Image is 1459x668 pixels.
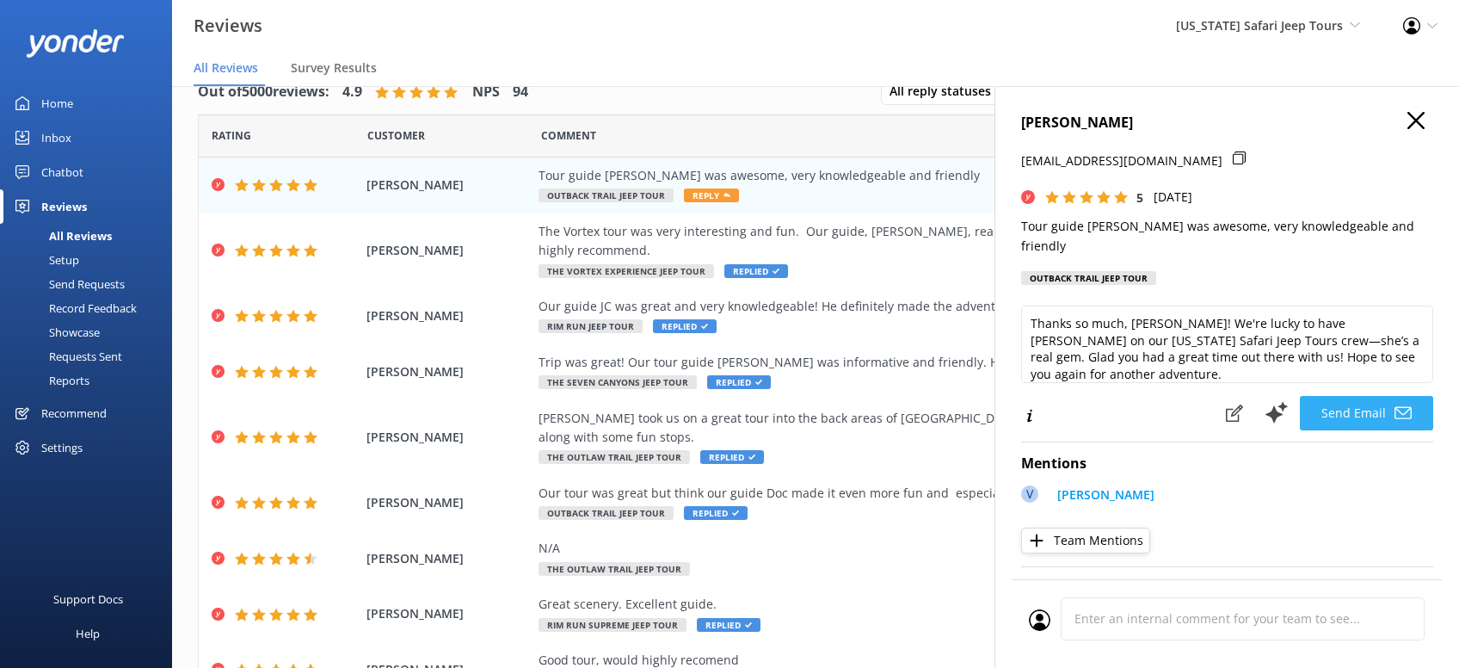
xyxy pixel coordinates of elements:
[1057,486,1154,504] p: [PERSON_NAME]
[342,81,362,103] h4: 4.9
[684,506,748,520] span: Replied
[10,368,172,393] a: Reports
[1021,112,1433,134] h4: [PERSON_NAME]
[10,248,79,272] div: Setup
[366,549,530,568] span: [PERSON_NAME]
[1021,528,1150,554] button: Team Mentions
[367,127,425,144] span: Date
[10,224,112,248] div: All Reviews
[212,127,251,144] span: Date
[10,320,100,344] div: Showcase
[194,12,262,40] h3: Reviews
[366,604,530,623] span: [PERSON_NAME]
[1021,486,1038,503] div: V
[10,368,89,393] div: Reports
[684,189,739,202] span: Reply
[41,121,71,155] div: Inbox
[707,375,771,389] span: Replied
[653,319,717,333] span: Replied
[1049,486,1154,509] a: [PERSON_NAME]
[700,450,764,464] span: Replied
[541,127,596,144] span: Question
[890,82,1001,101] span: All reply statuses
[366,428,530,447] span: [PERSON_NAME]
[10,344,122,368] div: Requests Sent
[1300,396,1433,430] button: Send Email
[41,86,73,121] div: Home
[1021,306,1433,383] textarea: Thanks so much, [PERSON_NAME]! We're lucky to have [PERSON_NAME] on our [US_STATE] Safari Jeep To...
[76,616,100,651] div: Help
[1021,578,1433,600] h4: Additional Questions
[1021,271,1156,285] div: Outback Trail Jeep Tour
[10,248,172,272] a: Setup
[10,344,172,368] a: Requests Sent
[539,375,697,389] span: The Seven Canyons Jeep Tour
[10,296,137,320] div: Record Feedback
[539,484,1316,503] div: Our tour was great but think our guide Doc made it even more fun and especially informative. thanks
[539,409,1316,448] div: [PERSON_NAME] took us on a great tour into the back areas of [GEOGRAPHIC_DATA]. She had great inf...
[41,396,107,430] div: Recommend
[1021,453,1433,475] h4: Mentions
[513,81,528,103] h4: 94
[539,166,1316,185] div: Tour guide [PERSON_NAME] was awesome, very knowledgeable and friendly
[53,582,123,616] div: Support Docs
[539,506,674,520] span: Outback Trail Jeep Tour
[366,362,530,381] span: [PERSON_NAME]
[539,297,1316,316] div: Our guide JC was great and very knowledgeable! He definitely made the adventure more interesting ...
[10,224,172,248] a: All Reviews
[1154,188,1192,207] p: [DATE]
[1021,217,1433,256] p: Tour guide [PERSON_NAME] was awesome, very knowledgeable and friendly
[539,264,714,278] span: The Vortex Experience Jeep Tour
[539,539,1316,558] div: N/A
[539,450,690,464] span: The Outlaw Trail Jeep Tour
[1407,112,1425,131] button: Close
[697,618,760,632] span: Replied
[26,29,125,58] img: yonder-white-logo.png
[41,430,83,465] div: Settings
[10,320,172,344] a: Showcase
[539,222,1316,261] div: The Vortex tour was very interesting and fun. Our guide, [PERSON_NAME], really knew his stuff and...
[366,241,530,260] span: [PERSON_NAME]
[1176,17,1343,34] span: [US_STATE] Safari Jeep Tours
[366,306,530,325] span: [PERSON_NAME]
[724,264,788,278] span: Replied
[291,59,377,77] span: Survey Results
[366,176,530,195] span: [PERSON_NAME]
[1136,189,1143,206] span: 5
[198,81,329,103] h4: Out of 5000 reviews:
[539,618,686,632] span: Rim Run Supreme Jeep Tour
[366,493,530,512] span: [PERSON_NAME]
[472,81,500,103] h4: NPS
[194,59,258,77] span: All Reviews
[41,189,87,224] div: Reviews
[10,272,125,296] div: Send Requests
[1021,152,1222,170] p: [EMAIL_ADDRESS][DOMAIN_NAME]
[1029,609,1050,631] img: user_profile.svg
[539,189,674,202] span: Outback Trail Jeep Tour
[41,155,83,189] div: Chatbot
[539,562,690,576] span: The Outlaw Trail Jeep Tour
[539,595,1316,614] div: Great scenery. Excellent guide.
[10,296,172,320] a: Record Feedback
[539,319,643,333] span: Rim Run Jeep Tour
[10,272,172,296] a: Send Requests
[539,353,1316,372] div: Trip was great! Our tour guide [PERSON_NAME] was informative and friendly. Highly recommend and w...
